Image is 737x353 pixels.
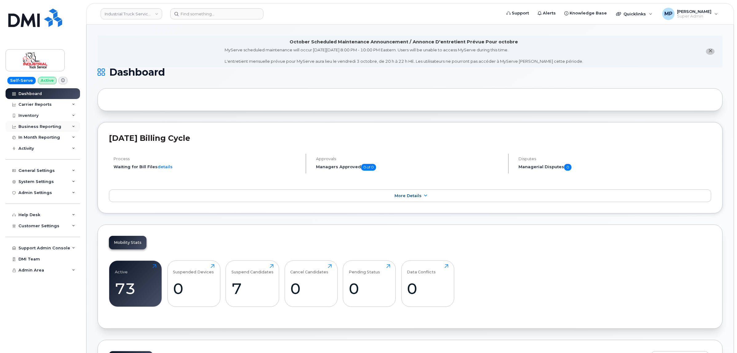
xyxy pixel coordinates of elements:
div: Data Conflicts [407,264,436,274]
div: Suspended Devices [173,264,214,274]
button: close notification [706,48,715,55]
div: 73 [115,280,156,298]
div: 0 [349,280,390,298]
span: 0 of 0 [361,164,376,171]
div: 0 [290,280,332,298]
h2: [DATE] Billing Cycle [109,133,711,143]
div: Suspend Candidates [231,264,274,274]
a: Suspended Devices0 [173,264,214,303]
div: Cancel Candidates [290,264,328,274]
h4: Process [114,157,300,161]
span: Dashboard [109,68,165,77]
a: Cancel Candidates0 [290,264,332,303]
div: 0 [407,280,448,298]
li: Waiting for Bill Files [114,164,300,170]
div: Pending Status [349,264,380,274]
span: More Details [395,193,422,198]
a: Suspend Candidates7 [231,264,274,303]
div: MyServe scheduled maintenance will occur [DATE][DATE] 8:00 PM - 10:00 PM Eastern. Users will be u... [225,47,583,64]
div: 0 [173,280,214,298]
div: 7 [231,280,274,298]
h4: Approvals [316,157,503,161]
div: October Scheduled Maintenance Announcement / Annonce D'entretient Prévue Pour octobre [290,39,518,45]
a: Pending Status0 [349,264,390,303]
div: Active [115,264,128,274]
h4: Disputes [519,157,711,161]
span: 0 [564,164,571,171]
h5: Managers Approved [316,164,503,171]
a: details [158,164,173,169]
h5: Managerial Disputes [519,164,711,171]
a: Active73 [115,264,156,303]
a: Data Conflicts0 [407,264,448,303]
